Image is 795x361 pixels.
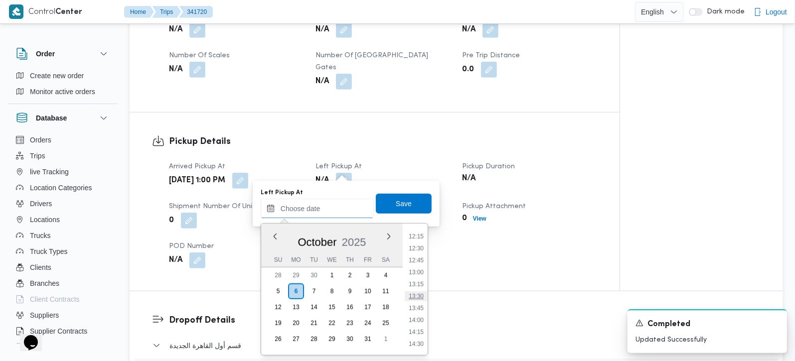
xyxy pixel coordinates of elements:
[405,279,428,289] li: 13:15
[152,6,181,18] button: Trips
[30,182,92,194] span: Location Categories
[30,150,45,162] span: Trips
[376,194,432,214] button: Save
[12,212,114,228] button: Locations
[288,283,304,299] div: day-6
[378,331,394,347] div: day-1
[324,283,340,299] div: day-8
[462,213,467,225] b: 0
[342,236,366,248] span: 2025
[9,4,23,19] img: X8yXhbKr1z7QwAAAABJRU5ErkJggg==
[12,148,114,164] button: Trips
[30,70,84,82] span: Create new order
[288,253,304,267] div: Mo
[306,331,322,347] div: day-28
[270,267,286,283] div: day-28
[30,325,87,337] span: Supplier Contracts
[316,175,329,187] b: N/A
[297,236,337,249] div: Button. Open the month selector. October is currently selected.
[16,112,110,124] button: Database
[360,253,376,267] div: Fr
[473,215,486,222] b: View
[341,236,367,249] div: Button. Open the year selector. 2025 is currently selected.
[462,64,474,76] b: 0.0
[30,293,80,305] span: Client Contracts
[324,315,340,331] div: day-22
[405,303,428,313] li: 13:45
[462,203,526,210] span: Pickup Attachment
[378,315,394,331] div: day-25
[30,230,50,241] span: Trucks
[703,8,745,16] span: Dark mode
[360,299,376,315] div: day-17
[316,76,329,88] b: N/A
[12,196,114,212] button: Drivers
[169,64,182,76] b: N/A
[169,203,259,210] span: Shipment Number of Units
[270,299,286,315] div: day-12
[342,299,358,315] div: day-16
[405,232,428,241] li: 12:15
[12,243,114,259] button: Truck Types
[405,315,428,325] li: 14:00
[12,84,114,100] button: Monitor active orders
[405,291,428,301] li: 13:30
[342,331,358,347] div: day-30
[462,24,476,36] b: N/A
[12,228,114,243] button: Trucks
[360,315,376,331] div: day-24
[306,299,322,315] div: day-14
[396,198,412,210] span: Save
[124,6,154,18] button: Home
[288,331,304,347] div: day-27
[169,52,230,59] span: Number of Scales
[270,315,286,331] div: day-19
[647,319,690,331] span: Completed
[30,309,59,321] span: Suppliers
[12,339,114,355] button: Devices
[306,267,322,283] div: day-30
[270,331,286,347] div: day-26
[306,315,322,331] div: day-21
[30,198,52,210] span: Drivers
[8,68,118,104] div: Order
[10,321,42,351] iframe: chat widget
[30,277,59,289] span: Branches
[342,315,358,331] div: day-23
[462,173,476,185] b: N/A
[378,283,394,299] div: day-11
[269,267,395,347] div: month-2025-10
[55,8,82,16] b: Center
[316,163,362,170] span: Left Pickup At
[360,283,376,299] div: day-10
[16,48,110,60] button: Order
[169,215,174,227] b: 0
[12,132,114,148] button: Orders
[462,52,520,59] span: Pre Trip Distance
[270,283,286,299] div: day-5
[30,245,67,257] span: Truck Types
[8,132,118,348] div: Database
[153,340,761,352] button: قسم أول القاهرة الجديدة
[179,6,213,18] button: 341720
[30,341,55,353] span: Devices
[12,180,114,196] button: Location Categories
[30,86,95,98] span: Monitor active orders
[469,213,490,225] button: View
[12,307,114,323] button: Suppliers
[169,135,597,148] h3: Pickup Details
[405,327,428,337] li: 14:15
[636,318,779,331] div: Notification
[385,233,393,241] button: Next month
[405,339,428,349] li: 14:30
[316,52,428,71] span: Number of [GEOGRAPHIC_DATA] Gates
[378,267,394,283] div: day-4
[378,299,394,315] div: day-18
[306,283,322,299] div: day-7
[30,166,69,178] span: live Tracking
[36,48,55,60] h3: Order
[12,164,114,180] button: live Tracking
[288,267,304,283] div: day-29
[169,340,241,352] span: قسم أول القاهرة الجديدة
